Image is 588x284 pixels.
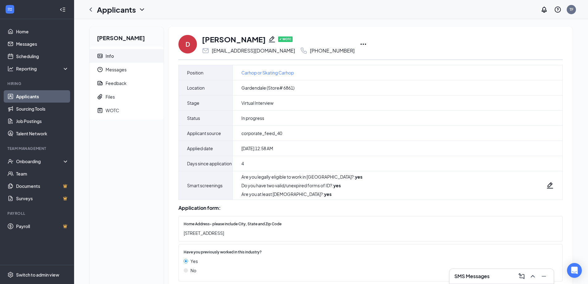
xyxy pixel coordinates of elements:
span: No [190,267,196,274]
span: In progress [241,115,264,121]
div: Switch to admin view [16,272,59,278]
div: Do you have two valid/unexpired forms of ID? : [241,182,362,189]
span: Stage [187,99,199,107]
div: Application form: [178,205,563,211]
svg: Notifications [540,6,548,13]
span: Gardendale (Store# 6861) [241,85,294,91]
div: [PHONE_NUMBER] [310,48,355,54]
strong: yes [333,183,341,188]
div: Payroll [7,211,68,216]
span: Yes [190,258,198,265]
a: ClockMessages [90,63,164,76]
svg: ChevronDown [138,6,146,13]
svg: Email [202,47,209,54]
span: 4 [241,160,244,167]
svg: Collapse [60,6,66,13]
span: Position [187,69,203,76]
div: Info [106,53,114,59]
svg: ChevronUp [529,273,536,280]
h3: SMS Messages [454,273,490,280]
span: Have you previously worked in this industry? [184,249,262,255]
a: Sourcing Tools [16,103,69,115]
svg: Clock [97,66,103,73]
svg: WorkstreamLogo [7,6,13,12]
div: Onboarding [16,158,64,164]
svg: ChevronLeft [87,6,94,13]
div: Team Management [7,146,68,151]
div: D [186,40,190,49]
a: SurveysCrown [16,192,69,205]
div: Open Intercom Messenger [567,263,582,278]
span: Applied date [187,145,213,152]
svg: ComposeMessage [518,273,525,280]
span: Location [187,84,205,91]
svg: Phone [300,47,307,54]
a: Scheduling [16,50,69,62]
a: PayrollCrown [16,220,69,232]
div: Files [106,94,115,100]
div: Are you at least [DEMOGRAPHIC_DATA]? : [241,191,362,197]
span: Status [187,114,200,122]
svg: Ellipses [360,40,367,48]
svg: Pencil [268,36,276,43]
svg: ContactCard [97,53,103,59]
svg: NoteActive [97,107,103,113]
svg: Analysis [7,66,14,72]
div: TF [569,7,573,12]
strong: yes [324,191,332,197]
span: Smart screenings [187,182,223,189]
svg: QuestionInfo [554,6,561,13]
div: WOTC [106,107,119,113]
svg: Pencil [546,182,554,189]
svg: Report [97,80,103,86]
button: Minimize [539,271,549,281]
a: Job Postings [16,115,69,127]
span: Days since application [187,160,232,167]
h1: Applicants [97,4,136,15]
a: NoteActiveWOTC [90,104,164,117]
svg: UserCheck [7,158,14,164]
a: DocumentsCrown [16,180,69,192]
a: ContactCardInfo [90,49,164,63]
svg: Settings [7,272,14,278]
button: ChevronUp [528,271,538,281]
a: ReportFeedback [90,76,164,90]
span: Applicant source [187,129,221,137]
span: Home Address- please include City, State and Zip Code [184,221,281,227]
h1: [PERSON_NAME] [202,34,266,45]
a: PaperclipFiles [90,90,164,104]
span: corporate_feed_40 [241,130,282,136]
span: [DATE] 12:58 AM [241,145,273,151]
span: Virtual Interview [241,100,273,106]
a: Team [16,167,69,180]
div: Are you legally eligible to work in [GEOGRAPHIC_DATA]? : [241,174,362,180]
strong: yes [355,174,362,180]
div: [EMAIL_ADDRESS][DOMAIN_NAME] [212,48,295,54]
span: [STREET_ADDRESS] [184,230,551,236]
div: Feedback [106,80,127,86]
div: Hiring [7,81,68,86]
div: Reporting [16,66,69,72]
a: Talent Network [16,127,69,140]
span: Messages [106,63,159,76]
button: ComposeMessage [517,271,527,281]
svg: Paperclip [97,94,103,100]
span: ✔ WOTC [278,36,293,42]
a: Home [16,25,69,38]
a: Messages [16,38,69,50]
a: Applicants [16,90,69,103]
a: Carhop or Skating Carhop [241,69,294,76]
svg: Minimize [540,273,548,280]
h2: [PERSON_NAME] [90,27,164,47]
